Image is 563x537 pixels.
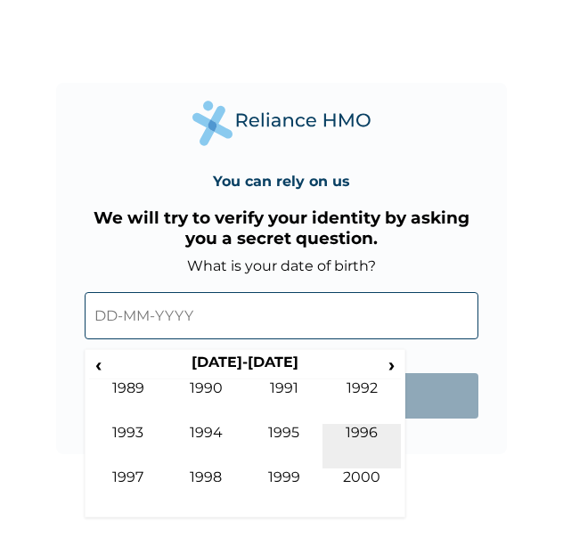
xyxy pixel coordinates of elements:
[167,424,245,468] td: 1994
[89,424,167,468] td: 1993
[322,424,401,468] td: 1996
[89,354,108,376] span: ‹
[322,379,401,424] td: 1992
[245,379,323,424] td: 1991
[108,354,381,378] th: [DATE]-[DATE]
[192,101,371,146] img: Reliance Health's Logo
[322,468,401,513] td: 2000
[89,468,167,513] td: 1997
[167,379,245,424] td: 1990
[167,468,245,513] td: 1998
[85,292,478,339] input: DD-MM-YYYY
[381,354,401,376] span: ›
[85,207,478,248] h3: We will try to verify your identity by asking you a secret question.
[187,257,376,274] label: What is your date of birth?
[89,379,167,424] td: 1989
[245,424,323,468] td: 1995
[245,468,323,513] td: 1999
[213,173,350,190] h4: You can rely on us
